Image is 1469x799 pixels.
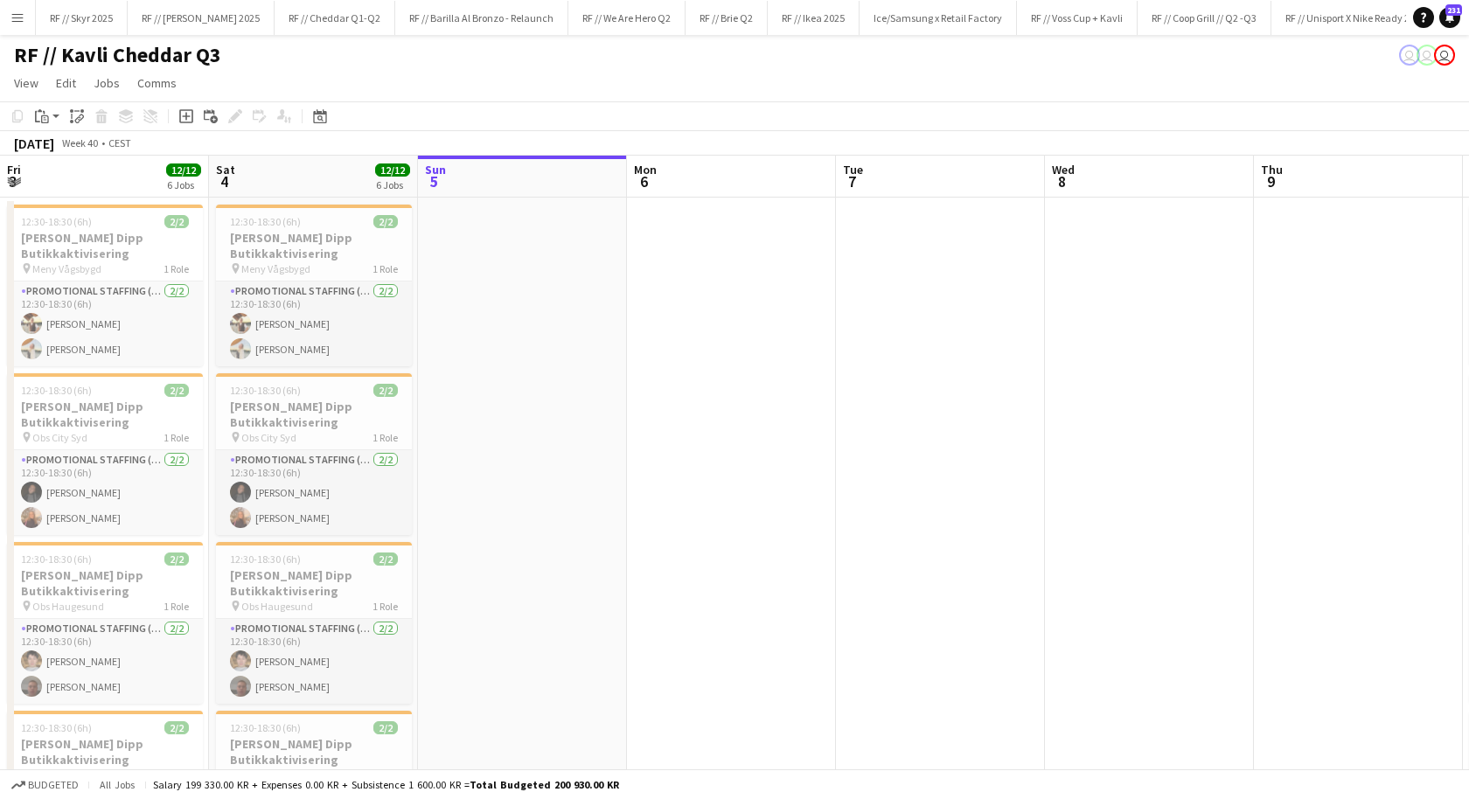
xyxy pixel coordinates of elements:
[164,721,189,734] span: 2/2
[7,72,45,94] a: View
[230,552,301,566] span: 12:30-18:30 (6h)
[21,721,92,734] span: 12:30-18:30 (6h)
[376,178,409,191] div: 6 Jobs
[7,736,203,768] h3: [PERSON_NAME] Dipp Butikkaktivisering
[21,215,92,228] span: 12:30-18:30 (6h)
[216,399,412,430] h3: [PERSON_NAME] Dipp Butikkaktivisering
[1049,171,1075,191] span: 8
[372,431,398,444] span: 1 Role
[164,215,189,228] span: 2/2
[275,1,395,35] button: RF // Cheddar Q1-Q2
[56,75,76,91] span: Edit
[21,552,92,566] span: 12:30-18:30 (6h)
[7,619,203,704] app-card-role: Promotional Staffing (Promotional Staff)2/212:30-18:30 (6h)[PERSON_NAME][PERSON_NAME]
[216,162,235,177] span: Sat
[241,262,310,275] span: Meny Vågsbygd
[32,768,118,782] span: Rema 1000 Eidsvåg
[840,171,863,191] span: 7
[49,72,83,94] a: Edit
[843,162,863,177] span: Tue
[1434,45,1455,66] app-user-avatar: Alexander Skeppland Hole
[241,600,313,613] span: Obs Haugesund
[213,171,235,191] span: 4
[7,373,203,535] app-job-card: 12:30-18:30 (6h)2/2[PERSON_NAME] Dipp Butikkaktivisering Obs City Syd1 RolePromotional Staffing (...
[7,450,203,535] app-card-role: Promotional Staffing (Promotional Staff)2/212:30-18:30 (6h)[PERSON_NAME][PERSON_NAME]
[230,384,301,397] span: 12:30-18:30 (6h)
[108,136,131,149] div: CEST
[216,619,412,704] app-card-role: Promotional Staffing (Promotional Staff)2/212:30-18:30 (6h)[PERSON_NAME][PERSON_NAME]
[631,171,657,191] span: 6
[375,163,410,177] span: 12/12
[1138,1,1271,35] button: RF // Coop Grill // Q2 -Q3
[216,567,412,599] h3: [PERSON_NAME] Dipp Butikkaktivisering
[1258,171,1283,191] span: 9
[7,205,203,366] app-job-card: 12:30-18:30 (6h)2/2[PERSON_NAME] Dipp Butikkaktivisering Meny Vågsbygd1 RolePromotional Staffing ...
[14,75,38,91] span: View
[164,552,189,566] span: 2/2
[216,450,412,535] app-card-role: Promotional Staffing (Promotional Staff)2/212:30-18:30 (6h)[PERSON_NAME][PERSON_NAME]
[241,768,327,782] span: Rema 1000 Eidsvåg
[216,281,412,366] app-card-role: Promotional Staffing (Promotional Staff)2/212:30-18:30 (6h)[PERSON_NAME][PERSON_NAME]
[230,215,301,228] span: 12:30-18:30 (6h)
[1271,1,1445,35] button: RF // Unisport X Nike Ready 2 Play
[166,163,201,177] span: 12/12
[7,399,203,430] h3: [PERSON_NAME] Dipp Butikkaktivisering
[1445,4,1462,16] span: 231
[634,162,657,177] span: Mon
[373,384,398,397] span: 2/2
[1052,162,1075,177] span: Wed
[164,431,189,444] span: 1 Role
[4,171,21,191] span: 3
[568,1,686,35] button: RF // We Are Hero Q2
[373,721,398,734] span: 2/2
[860,1,1017,35] button: Ice/Samsung x Retail Factory
[768,1,860,35] button: RF // Ikea 2025
[36,1,128,35] button: RF // Skyr 2025
[470,778,619,791] span: Total Budgeted 200 930.00 KR
[216,230,412,261] h3: [PERSON_NAME] Dipp Butikkaktivisering
[686,1,768,35] button: RF // Brie Q2
[7,281,203,366] app-card-role: Promotional Staffing (Promotional Staff)2/212:30-18:30 (6h)[PERSON_NAME][PERSON_NAME]
[372,768,398,782] span: 1 Role
[372,262,398,275] span: 1 Role
[1399,45,1420,66] app-user-avatar: Alexander Skeppland Hole
[96,778,138,791] span: All jobs
[1439,7,1460,28] a: 231
[32,262,101,275] span: Meny Vågsbygd
[373,552,398,566] span: 2/2
[7,230,203,261] h3: [PERSON_NAME] Dipp Butikkaktivisering
[216,736,412,768] h3: [PERSON_NAME] Dipp Butikkaktivisering
[14,135,54,152] div: [DATE]
[230,721,301,734] span: 12:30-18:30 (6h)
[167,178,200,191] div: 6 Jobs
[94,75,120,91] span: Jobs
[422,171,446,191] span: 5
[373,215,398,228] span: 2/2
[216,205,412,366] app-job-card: 12:30-18:30 (6h)2/2[PERSON_NAME] Dipp Butikkaktivisering Meny Vågsbygd1 RolePromotional Staffing ...
[87,72,127,94] a: Jobs
[130,72,184,94] a: Comms
[7,162,21,177] span: Fri
[1417,45,1438,66] app-user-avatar: Alexander Skeppland Hole
[9,775,81,795] button: Budgeted
[58,136,101,149] span: Week 40
[153,778,619,791] div: Salary 199 330.00 KR + Expenses 0.00 KR + Subsistence 1 600.00 KR =
[216,542,412,704] app-job-card: 12:30-18:30 (6h)2/2[PERSON_NAME] Dipp Butikkaktivisering Obs Haugesund1 RolePromotional Staffing ...
[137,75,177,91] span: Comms
[32,431,87,444] span: Obs City Syd
[21,384,92,397] span: 12:30-18:30 (6h)
[1017,1,1138,35] button: RF // Voss Cup + Kavli
[164,384,189,397] span: 2/2
[128,1,275,35] button: RF // [PERSON_NAME] 2025
[1261,162,1283,177] span: Thu
[7,542,203,704] app-job-card: 12:30-18:30 (6h)2/2[PERSON_NAME] Dipp Butikkaktivisering Obs Haugesund1 RolePromotional Staffing ...
[216,373,412,535] app-job-card: 12:30-18:30 (6h)2/2[PERSON_NAME] Dipp Butikkaktivisering Obs City Syd1 RolePromotional Staffing (...
[425,162,446,177] span: Sun
[14,42,221,68] h1: RF // Kavli Cheddar Q3
[164,600,189,613] span: 1 Role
